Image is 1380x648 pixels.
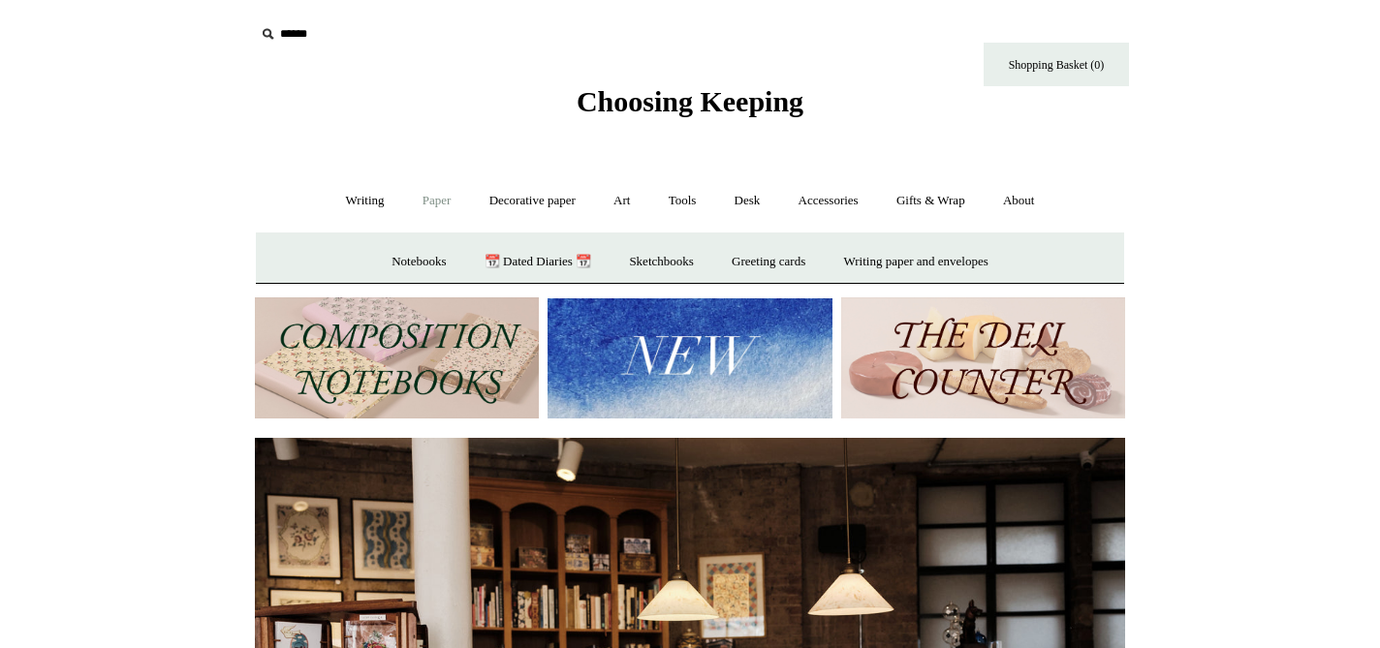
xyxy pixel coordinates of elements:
[329,175,402,227] a: Writing
[651,175,714,227] a: Tools
[467,236,609,288] a: 📆 Dated Diaries 📆
[472,175,593,227] a: Decorative paper
[781,175,876,227] a: Accessories
[841,297,1125,418] img: The Deli Counter
[405,175,469,227] a: Paper
[548,298,831,419] img: New.jpg__PID:f73bdf93-380a-4a35-bcfe-7823039498e1
[717,175,778,227] a: Desk
[714,236,823,288] a: Greeting cards
[827,236,1006,288] a: Writing paper and envelopes
[577,101,803,114] a: Choosing Keeping
[984,43,1129,86] a: Shopping Basket (0)
[255,297,539,418] img: 202302 Composition ledgers.jpg__PID:69722ee6-fa44-49dd-a067-31375e5d54ec
[986,175,1052,227] a: About
[374,236,463,288] a: Notebooks
[612,236,710,288] a: Sketchbooks
[577,85,803,117] span: Choosing Keeping
[879,175,983,227] a: Gifts & Wrap
[596,175,647,227] a: Art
